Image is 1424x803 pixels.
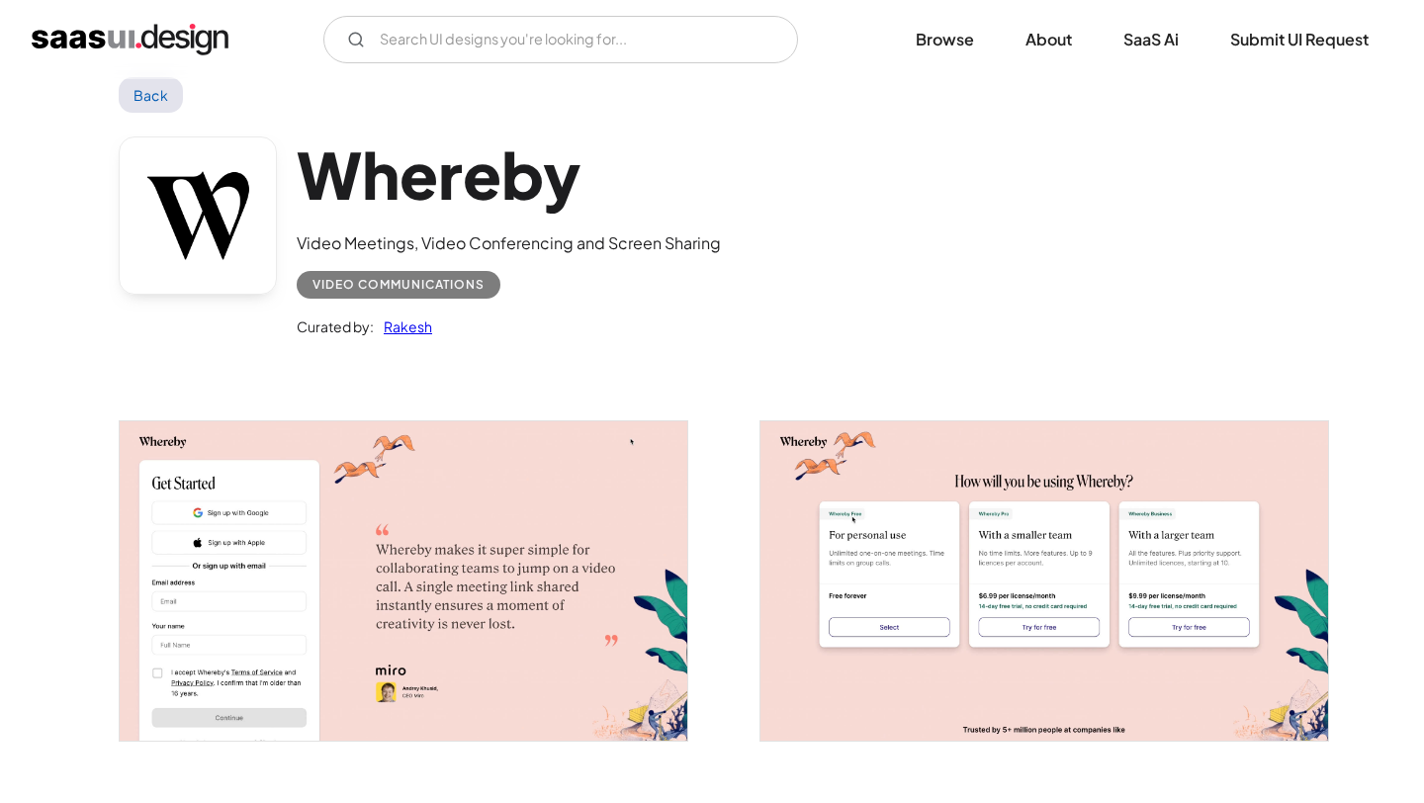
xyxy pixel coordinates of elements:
a: open lightbox [760,421,1328,741]
a: Rakesh [374,314,432,338]
img: 610f8a3b357755d8c14e64bd_hwere%20by%20sign%20up%20or%20sign%20in.jpg [120,421,687,741]
div: Curated by: [297,314,374,338]
a: Submit UI Request [1206,18,1392,61]
div: Video Communications [312,273,485,297]
h1: Whereby [297,136,721,213]
a: SaaS Ai [1100,18,1202,61]
a: home [32,24,228,55]
div: Video Meetings, Video Conferencing and Screen Sharing [297,231,721,255]
input: Search UI designs you're looking for... [323,16,798,63]
img: 610f8a3b5b0339acd8fe65bb_whereby%20oprion%20to%20select%20plan.jpg [760,421,1328,741]
form: Email Form [323,16,798,63]
a: Browse [892,18,998,61]
a: About [1002,18,1096,61]
a: open lightbox [120,421,687,741]
a: Back [119,77,183,113]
